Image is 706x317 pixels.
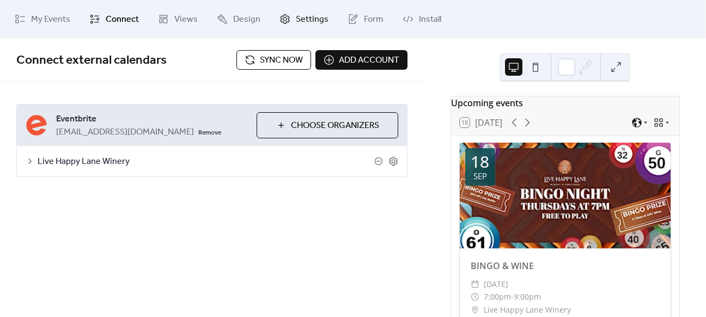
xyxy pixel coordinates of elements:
a: Views [150,4,206,34]
span: Live Happy Lane Winery [38,155,374,168]
div: ​ [471,290,479,303]
span: Live Happy Lane Winery [484,303,571,316]
a: Settings [271,4,337,34]
div: ​ [471,303,479,316]
span: Remove [198,129,221,137]
div: ​ [471,278,479,291]
span: Eventbrite [56,113,248,126]
span: [EMAIL_ADDRESS][DOMAIN_NAME] [56,126,194,139]
a: BINGO & WINE [471,260,534,272]
a: Design [209,4,269,34]
button: Choose Organizers [257,112,398,138]
span: Add account [339,54,399,67]
a: Install [394,4,449,34]
a: My Events [7,4,78,34]
span: Views [174,13,198,26]
span: - [511,290,514,303]
span: Form [364,13,384,26]
div: 18 [471,154,489,170]
span: Settings [296,13,328,26]
a: Form [339,4,392,34]
img: eventbrite [26,114,47,136]
span: Install [419,13,441,26]
span: Connect external calendars [16,48,167,72]
span: 7:00pm [484,290,511,303]
span: 9:00pm [514,290,541,303]
span: Design [233,13,260,26]
span: Connect [106,13,139,26]
span: My Events [31,13,70,26]
div: Sep [473,172,487,180]
span: Sync now [260,54,303,67]
button: Sync now [236,50,311,70]
span: Choose Organizers [291,119,379,132]
button: Add account [315,50,407,70]
a: Connect [81,4,147,34]
div: Upcoming events [451,96,679,109]
span: [DATE] [484,278,508,291]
